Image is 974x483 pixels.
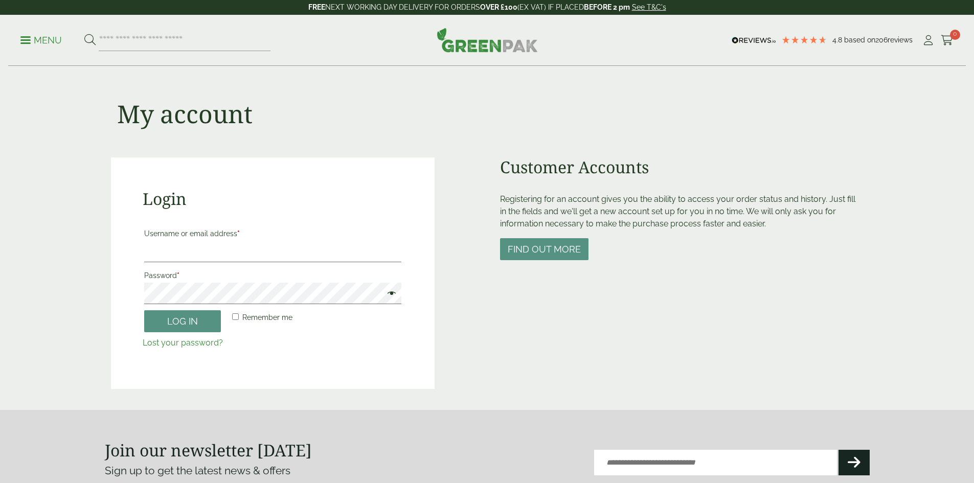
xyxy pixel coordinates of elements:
span: 0 [950,30,960,40]
a: 0 [941,33,954,48]
button: Find out more [500,238,588,260]
strong: Join our newsletter [DATE] [105,439,312,461]
h2: Customer Accounts [500,157,864,177]
strong: OVER £100 [480,3,517,11]
span: 4.8 [832,36,844,44]
div: 4.79 Stars [781,35,827,44]
span: reviews [888,36,913,44]
img: GreenPak Supplies [437,28,538,52]
h2: Login [143,189,403,209]
a: Lost your password? [143,338,223,348]
label: Password [144,268,401,283]
i: Cart [941,35,954,45]
p: Registering for an account gives you the ability to access your order status and history. Just fi... [500,193,864,230]
a: Menu [20,34,62,44]
img: REVIEWS.io [732,37,776,44]
span: Based on [844,36,875,44]
h1: My account [117,99,253,129]
strong: FREE [308,3,325,11]
p: Menu [20,34,62,47]
button: Log in [144,310,221,332]
p: Sign up to get the latest news & offers [105,463,449,479]
span: Remember me [242,313,292,321]
a: See T&C's [632,3,666,11]
a: Find out more [500,245,588,255]
label: Username or email address [144,226,401,241]
i: My Account [922,35,935,45]
span: 206 [875,36,888,44]
strong: BEFORE 2 pm [584,3,630,11]
input: Remember me [232,313,239,320]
